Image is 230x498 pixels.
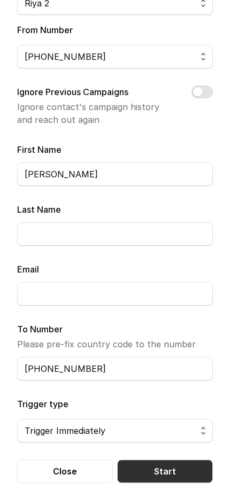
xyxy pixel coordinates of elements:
label: To Number [17,324,63,334]
button: [PHONE_NUMBER] [17,45,213,68]
label: Ignore Previous Campaigns [17,85,128,98]
label: From Number [17,25,73,35]
span: [PHONE_NUMBER] [25,50,198,63]
label: Trigger type [17,399,68,409]
label: Last Name [17,204,61,215]
button: Trigger Immediately [17,419,213,442]
span: Trigger Immediately [25,424,198,437]
label: Email [17,264,39,275]
label: First Name [17,144,62,155]
p: Please pre-fix country code to the number [17,338,213,351]
p: Ignore contact's campaign history and reach out again [17,100,174,126]
button: Start [117,460,213,483]
button: Close [17,460,113,483]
